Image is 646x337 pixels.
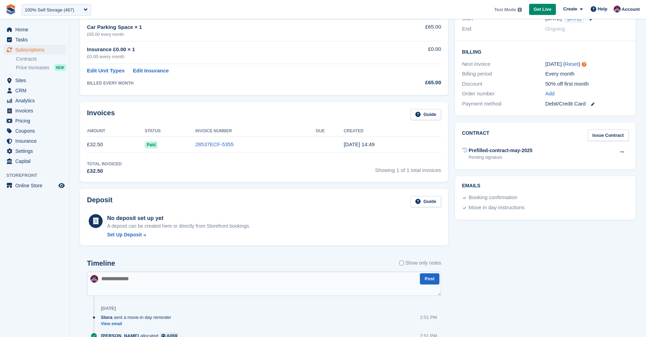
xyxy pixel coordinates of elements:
[462,80,545,88] div: Discount
[462,70,545,78] div: Billing period
[316,126,344,137] th: Due
[344,126,441,137] th: Created
[195,141,233,147] a: 28537ECF-5355
[614,6,621,13] img: David Hughes
[101,314,112,321] span: Stora
[15,126,57,136] span: Coupons
[462,48,629,55] h2: Billing
[399,259,441,267] label: Show only notes
[16,56,66,62] a: Contracts
[545,90,555,98] a: Add
[87,167,122,175] div: £32.50
[15,25,57,34] span: Home
[494,6,516,13] span: Test Mode
[15,181,57,190] span: Online Store
[3,45,66,55] a: menu
[101,321,175,327] a: View email
[6,4,16,15] img: stora-icon-8386f47178a22dfd0bd8f6a31ec36ba5ce8667c1dd55bd0f319d3a0aa187defe.svg
[15,86,57,95] span: CRM
[87,109,115,120] h2: Invoices
[15,106,57,116] span: Invoices
[57,181,66,190] a: Preview store
[87,23,383,31] div: Car Parking Space × 1
[3,181,66,190] a: menu
[598,6,607,13] span: Help
[133,67,169,75] a: Edit Insurance
[3,96,66,105] a: menu
[622,6,640,13] span: Account
[3,146,66,156] a: menu
[3,136,66,146] a: menu
[87,161,122,167] div: Total Invoiced
[534,6,551,13] span: Get Live
[15,35,57,45] span: Tasks
[545,26,565,32] span: Ongoing
[87,137,145,152] td: £32.50
[6,172,69,179] span: Storefront
[101,314,175,321] div: sent a move-in day reminder
[469,204,525,212] div: Move in day instructions
[15,136,57,146] span: Insurance
[383,19,441,41] td: £65.00
[87,196,112,207] h2: Deposit
[462,183,629,189] h2: Emails
[462,90,545,98] div: Order number
[145,126,196,137] th: Status
[87,80,383,86] div: BILLED EVERY MONTH
[16,64,66,71] a: Price increases NEW
[107,214,250,222] div: No deposit set up yet
[545,100,629,108] div: Debit/Credit Card
[25,7,74,14] div: 100% Self Storage (467)
[101,306,116,311] div: [DATE]
[410,196,441,207] a: Guide
[3,25,66,34] a: menu
[90,275,98,283] img: David Hughes
[15,45,57,55] span: Subscriptions
[518,8,522,12] img: icon-info-grey-7440780725fd019a000dd9b08b2336e03edf1995a4989e88bcd33f0948082b44.svg
[581,61,587,68] div: Tooltip anchor
[15,76,57,85] span: Sites
[383,79,441,87] div: £65.00
[529,4,556,15] a: Get Live
[469,154,533,160] div: Pending signature
[545,60,629,68] div: [DATE] ( )
[3,126,66,136] a: menu
[3,76,66,85] a: menu
[87,46,383,54] div: Insurance £0.00 × 1
[15,146,57,156] span: Settings
[420,314,437,321] div: 2:51 PM
[462,60,545,68] div: Next invoice
[3,35,66,45] a: menu
[15,156,57,166] span: Capital
[87,53,383,60] div: £0.00 every month
[588,130,629,141] a: Issue Contract
[87,259,115,267] h2: Timeline
[107,222,250,230] p: A deposit can be created here or directly from Storefront bookings.
[399,259,404,267] input: Show only notes
[565,61,579,67] a: Reset
[87,67,125,75] a: Edit Unit Types
[107,231,142,238] div: Set Up Deposit
[16,64,49,71] span: Price increases
[3,156,66,166] a: menu
[410,109,441,120] a: Guide
[3,86,66,95] a: menu
[545,70,629,78] div: Every month
[462,25,545,33] div: End
[420,273,439,285] button: Post
[87,31,383,38] div: £65.00 every month
[195,126,316,137] th: Invoice Number
[145,141,158,148] span: Paid
[545,80,629,88] div: 50% off first month
[462,100,545,108] div: Payment method
[563,6,577,13] span: Create
[3,116,66,126] a: menu
[344,141,375,147] time: 2025-08-12 13:49:47 UTC
[15,116,57,126] span: Pricing
[54,64,66,71] div: NEW
[87,126,145,137] th: Amount
[15,96,57,105] span: Analytics
[375,161,441,175] span: Showing 1 of 1 total invoices
[107,231,250,238] a: Set Up Deposit
[383,41,441,64] td: £0.00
